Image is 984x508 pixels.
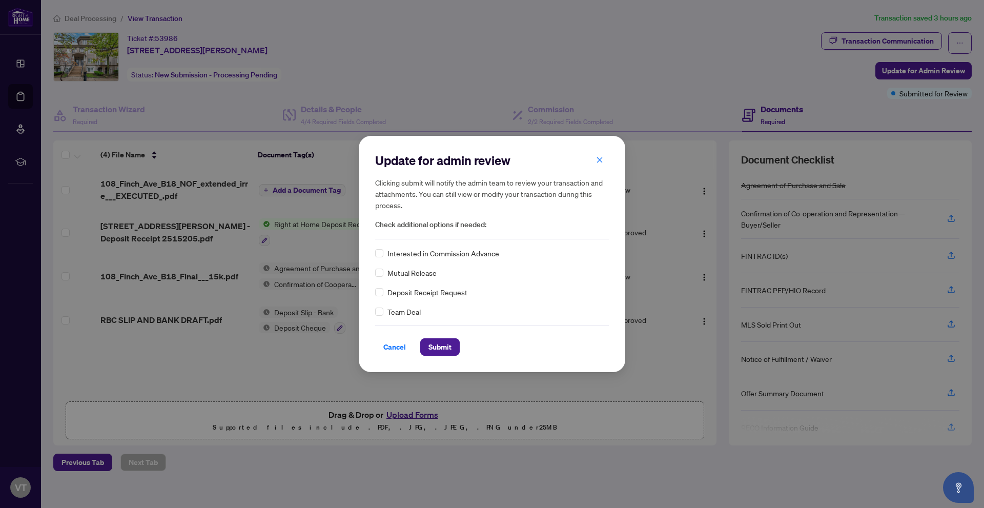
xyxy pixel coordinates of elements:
[428,339,452,355] span: Submit
[375,338,414,356] button: Cancel
[375,177,609,211] h5: Clicking submit will notify the admin team to review your transaction and attachments. You can st...
[383,339,406,355] span: Cancel
[387,306,421,317] span: Team Deal
[387,248,499,259] span: Interested in Commission Advance
[387,287,467,298] span: Deposit Receipt Request
[375,152,609,169] h2: Update for admin review
[387,267,437,278] span: Mutual Release
[943,472,974,503] button: Open asap
[375,219,609,231] span: Check additional options if needed:
[596,156,603,164] span: close
[420,338,460,356] button: Submit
